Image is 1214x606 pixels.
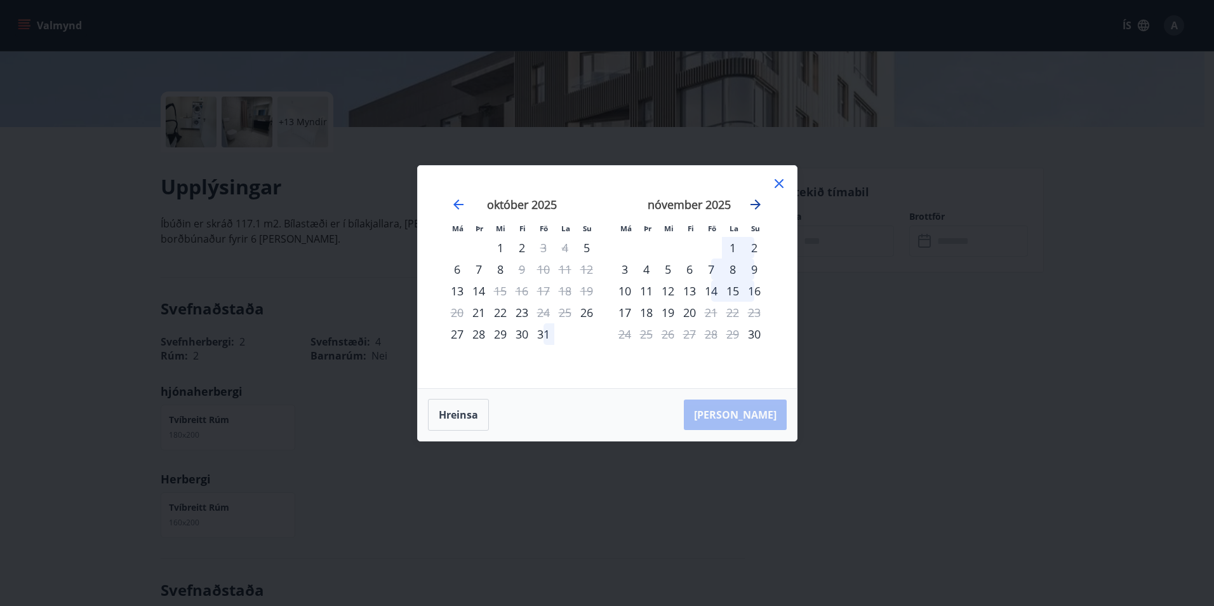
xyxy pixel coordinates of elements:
[468,302,490,323] td: Choose þriðjudagur, 21. október 2025 as your check-in date. It’s available.
[636,280,657,302] td: Choose þriðjudagur, 11. nóvember 2025 as your check-in date. It’s available.
[490,237,511,259] div: 1
[679,323,700,345] td: Not available. fimmtudagur, 27. nóvember 2025
[490,259,511,280] td: Choose miðvikudagur, 8. október 2025 as your check-in date. It’s available.
[744,323,765,345] td: Choose sunnudagur, 30. nóvember 2025 as your check-in date. It’s available.
[664,224,674,233] small: Mi
[730,224,738,233] small: La
[614,280,636,302] td: Choose mánudagur, 10. nóvember 2025 as your check-in date. It’s available.
[511,280,533,302] td: Not available. fimmtudagur, 16. október 2025
[511,323,533,345] div: 30
[700,323,722,345] td: Not available. föstudagur, 28. nóvember 2025
[644,224,651,233] small: Þr
[533,323,554,345] td: Choose föstudagur, 31. október 2025 as your check-in date. It’s available.
[446,259,468,280] div: 6
[511,302,533,323] td: Choose fimmtudagur, 23. október 2025 as your check-in date. It’s available.
[540,224,548,233] small: Fö
[679,259,700,280] div: 6
[722,237,744,259] div: 1
[554,237,576,259] td: Not available. laugardagur, 4. október 2025
[700,280,722,302] div: 14
[657,259,679,280] div: 5
[744,323,765,345] div: Aðeins innritun í boði
[583,224,592,233] small: Su
[468,280,490,302] div: 14
[576,237,597,259] td: Choose sunnudagur, 5. október 2025 as your check-in date. It’s available.
[614,302,636,323] div: 17
[744,302,765,323] td: Not available. sunnudagur, 23. nóvember 2025
[744,237,765,259] div: 2
[700,259,722,280] td: Choose föstudagur, 7. nóvember 2025 as your check-in date. It’s available.
[511,259,533,280] td: Not available. fimmtudagur, 9. október 2025
[561,224,570,233] small: La
[657,323,679,345] td: Not available. miðvikudagur, 26. nóvember 2025
[451,197,466,212] div: Move backward to switch to the previous month.
[657,259,679,280] td: Choose miðvikudagur, 5. nóvember 2025 as your check-in date. It’s available.
[679,302,700,323] div: 20
[679,302,700,323] td: Choose fimmtudagur, 20. nóvember 2025 as your check-in date. It’s available.
[468,323,490,345] div: 28
[636,259,657,280] div: 4
[722,323,744,345] td: Not available. laugardagur, 29. nóvember 2025
[533,302,554,323] td: Not available. föstudagur, 24. október 2025
[490,302,511,323] div: 22
[511,237,533,259] td: Choose fimmtudagur, 2. október 2025 as your check-in date. It’s available.
[744,237,765,259] td: Choose sunnudagur, 2. nóvember 2025 as your check-in date. It’s available.
[533,237,554,259] td: Not available. föstudagur, 3. október 2025
[468,323,490,345] td: Choose þriðjudagur, 28. október 2025 as your check-in date. It’s available.
[722,302,744,323] td: Not available. laugardagur, 22. nóvember 2025
[636,259,657,280] td: Choose þriðjudagur, 4. nóvember 2025 as your check-in date. It’s available.
[490,237,511,259] td: Choose miðvikudagur, 1. október 2025 as your check-in date. It’s available.
[533,237,554,259] div: Aðeins útritun í boði
[657,302,679,323] td: Choose miðvikudagur, 19. nóvember 2025 as your check-in date. It’s available.
[554,280,576,302] td: Not available. laugardagur, 18. október 2025
[446,280,468,302] td: Choose mánudagur, 13. október 2025 as your check-in date. It’s available.
[748,197,763,212] div: Move forward to switch to the next month.
[533,280,554,302] td: Not available. föstudagur, 17. október 2025
[679,280,700,302] td: Choose fimmtudagur, 13. nóvember 2025 as your check-in date. It’s available.
[511,323,533,345] td: Choose fimmtudagur, 30. október 2025 as your check-in date. It’s available.
[533,323,554,345] div: 31
[744,280,765,302] div: 16
[679,280,700,302] div: 13
[620,224,632,233] small: Má
[657,302,679,323] div: 19
[688,224,694,233] small: Fi
[576,237,597,259] div: Aðeins innritun í boði
[452,224,464,233] small: Má
[446,323,468,345] td: Choose mánudagur, 27. október 2025 as your check-in date. It’s available.
[476,224,483,233] small: Þr
[511,302,533,323] div: 23
[722,237,744,259] td: Choose laugardagur, 1. nóvember 2025 as your check-in date. It’s available.
[490,323,511,345] div: 29
[636,323,657,345] td: Not available. þriðjudagur, 25. nóvember 2025
[446,302,468,323] td: Not available. mánudagur, 20. október 2025
[490,323,511,345] td: Choose miðvikudagur, 29. október 2025 as your check-in date. It’s available.
[700,302,722,323] div: Aðeins útritun í boði
[614,259,636,280] div: 3
[490,280,511,302] td: Not available. miðvikudagur, 15. október 2025
[614,259,636,280] td: Choose mánudagur, 3. nóvember 2025 as your check-in date. It’s available.
[576,302,597,323] div: Aðeins innritun í boði
[700,259,722,280] div: 7
[648,197,731,212] strong: nóvember 2025
[446,280,468,302] div: Aðeins innritun í boði
[744,259,765,280] td: Choose sunnudagur, 9. nóvember 2025 as your check-in date. It’s available.
[576,259,597,280] td: Not available. sunnudagur, 12. október 2025
[722,259,744,280] div: 8
[490,259,511,280] div: 8
[533,259,554,280] td: Not available. föstudagur, 10. október 2025
[636,280,657,302] div: 11
[554,302,576,323] td: Not available. laugardagur, 25. október 2025
[428,399,489,431] button: Hreinsa
[446,323,468,345] div: 27
[490,280,511,302] div: Aðeins útritun í boði
[679,259,700,280] td: Choose fimmtudagur, 6. nóvember 2025 as your check-in date. It’s available.
[614,280,636,302] div: 10
[533,302,554,323] div: Aðeins útritun í boði
[708,224,716,233] small: Fö
[636,302,657,323] div: 18
[554,259,576,280] td: Not available. laugardagur, 11. október 2025
[657,280,679,302] div: 12
[657,280,679,302] td: Choose miðvikudagur, 12. nóvember 2025 as your check-in date. It’s available.
[744,280,765,302] td: Choose sunnudagur, 16. nóvember 2025 as your check-in date. It’s available.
